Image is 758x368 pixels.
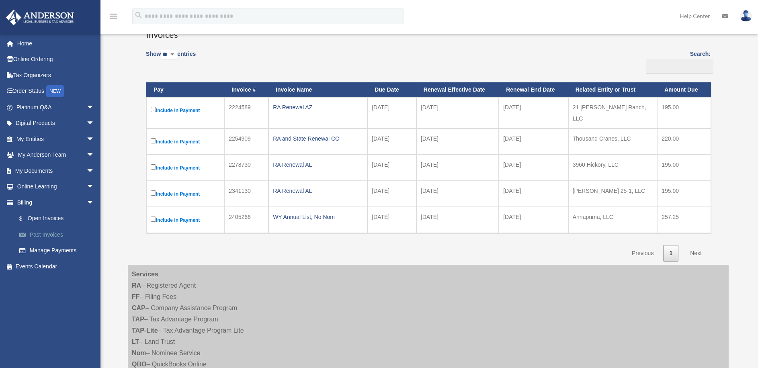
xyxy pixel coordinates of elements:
td: [DATE] [416,129,499,155]
strong: FF [132,293,140,300]
label: Search: [643,49,711,74]
td: [PERSON_NAME] 25-1, LLC [568,181,658,207]
strong: Nom [132,350,146,356]
a: Online Learningarrow_drop_down [6,179,107,195]
td: 21 [PERSON_NAME] Ranch, LLC [568,97,658,129]
a: Order StatusNEW [6,83,107,100]
strong: LT [132,338,139,345]
strong: CAP [132,305,145,311]
th: Invoice #: activate to sort column ascending [224,82,268,97]
th: Pay: activate to sort column descending [146,82,224,97]
a: Tax Organizers [6,67,107,83]
span: arrow_drop_down [86,179,102,195]
th: Renewal End Date: activate to sort column ascending [499,82,568,97]
div: RA Renewal AL [273,185,363,196]
td: [DATE] [499,155,568,181]
a: Online Ordering [6,51,107,67]
strong: RA [132,282,141,289]
th: Renewal Effective Date: activate to sort column ascending [416,82,499,97]
input: Search: [646,59,713,74]
th: Related Entity or Trust: activate to sort column ascending [568,82,658,97]
td: 3960 Hickory, LLC [568,155,658,181]
td: [DATE] [416,97,499,129]
td: 2254909 [224,129,268,155]
td: 2405266 [224,207,268,233]
div: RA Renewal AZ [273,102,363,113]
td: [DATE] [416,155,499,181]
td: [DATE] [367,181,416,207]
td: 195.00 [657,155,711,181]
td: 257.25 [657,207,711,233]
span: arrow_drop_down [86,163,102,179]
div: WY Annual List, No Nom [273,211,363,223]
strong: Services [132,271,158,278]
div: NEW [46,85,64,97]
th: Invoice Name: activate to sort column ascending [268,82,367,97]
img: Anderson Advisors Platinum Portal [4,10,76,25]
strong: TAP-Lite [132,327,158,334]
label: Include in Payment [151,137,220,147]
select: Showentries [161,50,177,59]
input: Include in Payment [151,107,156,112]
td: [DATE] [367,97,416,129]
div: RA and State Renewal CO [273,133,363,144]
td: Annapuma, LLC [568,207,658,233]
input: Include in Payment [151,190,156,196]
span: arrow_drop_down [86,131,102,147]
a: Events Calendar [6,258,107,274]
span: arrow_drop_down [86,99,102,116]
td: Thousand Cranes, LLC [568,129,658,155]
th: Amount Due: activate to sort column ascending [657,82,711,97]
a: Next [684,245,708,262]
i: search [134,11,143,20]
td: 2278730 [224,155,268,181]
label: Include in Payment [151,105,220,115]
a: My Documentsarrow_drop_down [6,163,107,179]
td: 195.00 [657,181,711,207]
span: arrow_drop_down [86,115,102,132]
div: RA Renewal AL [273,159,363,170]
th: Due Date: activate to sort column ascending [367,82,416,97]
td: [DATE] [499,97,568,129]
i: menu [109,11,118,21]
td: [DATE] [499,181,568,207]
a: 1 [663,245,678,262]
img: User Pic [740,10,752,22]
td: [DATE] [499,207,568,233]
td: [DATE] [416,207,499,233]
input: Include in Payment [151,164,156,170]
td: [DATE] [367,129,416,155]
a: Manage Payments [11,243,107,259]
td: [DATE] [367,155,416,181]
td: 220.00 [657,129,711,155]
span: arrow_drop_down [86,194,102,211]
input: Include in Payment [151,138,156,143]
a: menu [109,14,118,21]
a: $Open Invoices [11,211,102,227]
td: 195.00 [657,97,711,129]
td: [DATE] [499,129,568,155]
label: Include in Payment [151,215,220,225]
span: arrow_drop_down [86,147,102,164]
a: Digital Productsarrow_drop_down [6,115,107,131]
a: Previous [626,245,660,262]
a: Billingarrow_drop_down [6,194,107,211]
strong: QBO [132,361,146,368]
input: Include in Payment [151,217,156,222]
td: 2224589 [224,97,268,129]
a: My Anderson Teamarrow_drop_down [6,147,107,163]
label: Include in Payment [151,163,220,173]
label: Show entries [146,49,196,67]
span: $ [24,214,28,224]
a: Home [6,35,107,51]
td: [DATE] [367,207,416,233]
a: Past Invoices [11,227,107,243]
a: Platinum Q&Aarrow_drop_down [6,99,107,115]
strong: TAP [132,316,144,323]
a: My Entitiesarrow_drop_down [6,131,107,147]
td: [DATE] [416,181,499,207]
td: 2341130 [224,181,268,207]
label: Include in Payment [151,189,220,199]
